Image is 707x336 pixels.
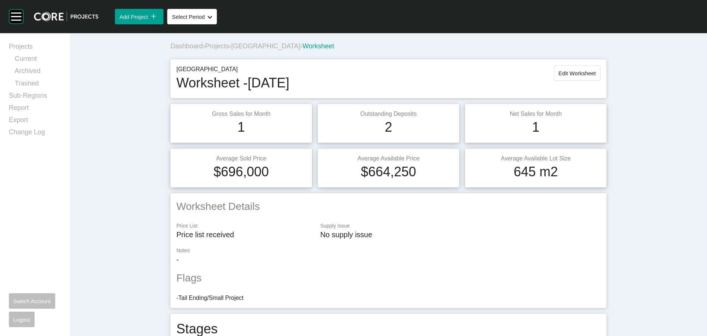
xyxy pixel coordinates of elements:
[471,110,601,118] p: Net Sales for Month
[238,118,245,136] h1: 1
[13,316,30,323] span: Logout
[9,115,61,128] a: Export
[302,42,334,50] span: Worksheet
[9,42,61,54] a: Projects
[9,293,55,309] button: Switch Account
[176,247,601,254] p: Notes
[176,74,289,92] h1: Worksheet - [DATE]
[176,222,313,230] p: Price List
[514,163,558,181] h1: 645 m2
[15,79,61,91] a: Trashed
[320,229,601,240] p: No supply issue
[532,118,539,136] h1: 1
[9,91,61,103] a: Sub-Regions
[172,14,205,20] span: Select Period
[471,155,601,163] p: Average Available Lot Size
[176,65,289,73] p: [GEOGRAPHIC_DATA]
[229,42,231,50] span: ›
[559,70,596,76] span: Edit Worksheet
[231,42,300,50] a: [GEOGRAPHIC_DATA]
[300,42,302,50] span: ›
[361,163,416,181] h1: $664,250
[176,271,601,285] h2: Flags
[324,155,453,163] p: Average Available Price
[320,222,601,230] p: Supply Issue
[176,254,601,265] p: -
[115,9,163,24] button: Add Project
[167,9,217,24] button: Select Period
[9,312,35,327] button: Logout
[214,163,269,181] h1: $696,000
[13,298,51,304] span: Switch Account
[554,65,601,81] button: Edit Worksheet
[324,110,453,118] p: Outstanding Deposits
[15,66,61,79] a: Archived
[176,294,601,302] li: - Tail Ending/Small Project
[385,118,392,136] h1: 2
[9,128,61,140] a: Change Log
[176,229,313,240] p: Price list received
[119,14,148,20] span: Add Project
[170,42,203,50] a: Dashboard
[9,103,61,115] a: Report
[34,12,98,21] img: core-logo-dark.3138cae2.png
[15,54,61,66] a: Current
[176,155,306,163] p: Average Sold Price
[176,110,306,118] p: Gross Sales for Month
[205,42,229,50] a: Projects
[203,42,205,50] span: ›
[176,199,601,214] h2: Worksheet Details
